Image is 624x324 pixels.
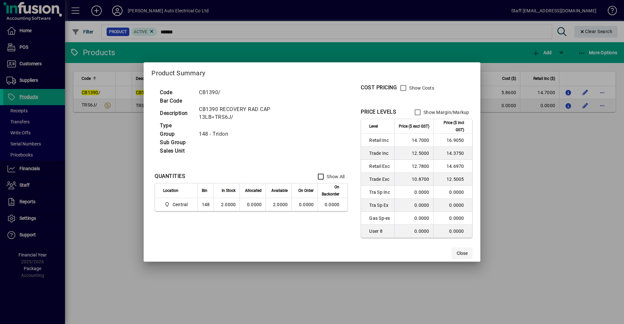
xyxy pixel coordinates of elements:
[433,147,472,160] td: 14.3750
[157,130,196,138] td: Group
[198,198,214,211] td: 148
[173,201,188,208] span: Central
[433,134,472,147] td: 16.9050
[240,198,266,211] td: 0.0000
[369,123,378,130] span: Level
[369,150,390,156] span: Trade Inc
[155,172,185,180] div: QUANTITIES
[433,186,472,199] td: 0.0000
[369,137,390,143] span: Retail Inc
[457,250,468,257] span: Close
[361,108,396,116] div: PRICE LEVELS
[369,228,390,234] span: User 8
[144,62,480,81] h2: Product Summary
[433,173,472,186] td: 12.5005
[433,199,472,212] td: 0.0000
[408,85,434,91] label: Show Costs
[369,215,390,221] span: Gas Sp-ex
[157,105,196,121] td: Description
[394,173,433,186] td: 10.8700
[394,212,433,225] td: 0.0000
[196,130,314,138] td: 148 - Tridon
[361,84,397,92] div: COST PRICING
[266,198,292,211] td: 2.0000
[163,187,178,194] span: Location
[157,121,196,130] td: Type
[369,163,390,169] span: Retail Exc
[157,97,196,105] td: Bar Code
[157,138,196,147] td: Sub Group
[369,176,390,182] span: Trade Exc
[437,119,464,133] span: Price ($ incl GST)
[433,212,472,225] td: 0.0000
[196,105,314,121] td: CB1390 RECOVERY RAD CAP 13LB=TRS6J/
[433,160,472,173] td: 14.6970
[394,134,433,147] td: 14.7000
[157,147,196,155] td: Sales Unit
[369,189,390,195] span: Tra Sp Inc
[245,187,262,194] span: Allocated
[202,187,207,194] span: Bin
[318,198,347,211] td: 0.0000
[299,202,314,207] span: 0.0000
[214,198,240,211] td: 2.0000
[452,247,473,259] button: Close
[422,109,469,116] label: Show Margin/Markup
[394,225,433,238] td: 0.0000
[325,173,344,180] label: Show All
[322,183,339,198] span: On Backorder
[433,225,472,238] td: 0.0000
[157,88,196,97] td: Code
[298,187,314,194] span: On Order
[399,123,429,130] span: Price ($ excl GST)
[196,88,314,97] td: CB1390/
[394,199,433,212] td: 0.0000
[394,186,433,199] td: 0.0000
[271,187,288,194] span: Available
[222,187,236,194] span: In Stock
[369,202,390,208] span: Tra Sp Ex
[163,201,190,208] span: Central
[394,147,433,160] td: 12.5000
[394,160,433,173] td: 12.7800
